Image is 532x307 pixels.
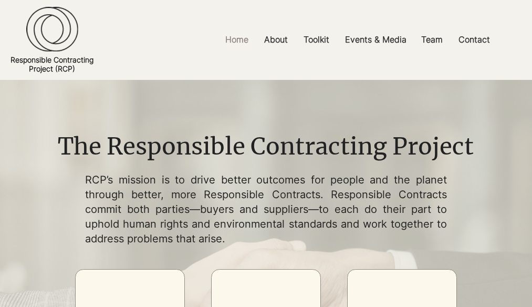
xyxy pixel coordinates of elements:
[220,28,254,52] p: Home
[451,28,498,52] a: Contact
[340,28,412,52] p: Events & Media
[413,28,451,52] a: Team
[416,28,448,52] p: Team
[453,28,495,52] p: Contact
[337,28,413,52] a: Events & Media
[298,28,335,52] p: Toolkit
[11,55,93,73] a: Responsible ContractingProject (RCP)
[53,130,478,163] h1: The Responsible Contracting Project
[296,28,337,52] a: Toolkit
[183,28,532,52] nav: Site
[259,28,293,52] p: About
[85,172,446,246] p: RCP’s mission is to drive better outcomes for people and the planet through better, more Responsi...
[217,28,256,52] a: Home
[256,28,296,52] a: About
